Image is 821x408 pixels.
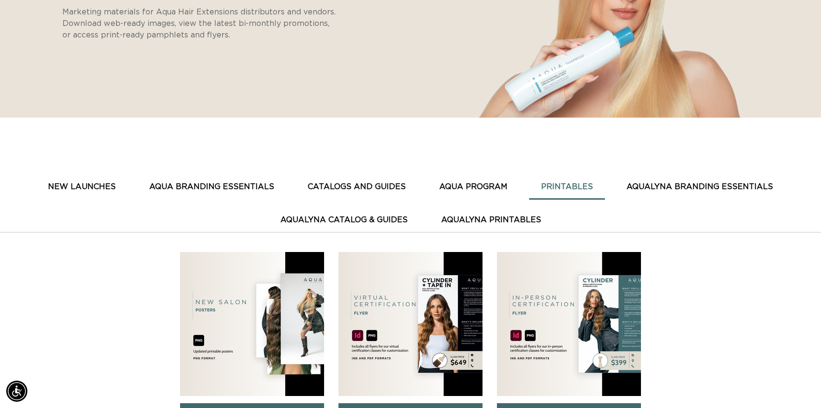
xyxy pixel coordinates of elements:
div: Accessibility Menu [6,381,27,402]
button: AQUA PROGRAM [427,175,519,199]
button: AQUA BRANDING ESSENTIALS [137,175,286,199]
button: AquaLyna Printables [429,208,553,232]
button: AquaLyna Branding Essentials [615,175,785,199]
button: CATALOGS AND GUIDES [296,175,418,199]
button: New Launches [36,175,128,199]
button: AquaLyna Catalog & Guides [268,208,420,232]
button: PRINTABLES [529,175,605,199]
p: Marketing materials for Aqua Hair Extensions distributors and vendors. Download web-ready images,... [62,6,336,41]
